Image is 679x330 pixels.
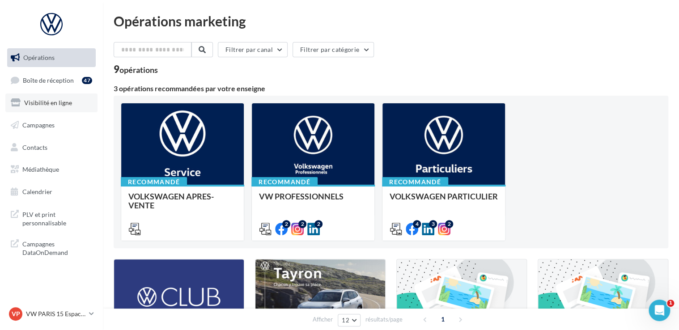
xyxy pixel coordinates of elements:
[365,315,403,324] span: résultats/page
[649,300,670,321] iframe: Intercom live chat
[5,205,98,231] a: PLV et print personnalisable
[114,14,668,28] div: Opérations marketing
[5,116,98,135] a: Campagnes
[22,165,59,173] span: Médiathèque
[293,42,374,57] button: Filtrer par catégorie
[7,305,96,322] a: VP VW PARIS 15 Espace Suffren
[259,191,344,201] span: VW PROFESSIONNELS
[342,317,349,324] span: 12
[22,188,52,195] span: Calendrier
[390,191,498,201] span: VOLKSWAGEN PARTICULIER
[5,234,98,261] a: Campagnes DataOnDemand
[114,85,668,92] div: 3 opérations recommandées par votre enseigne
[114,64,158,74] div: 9
[24,99,72,106] span: Visibilité en ligne
[251,177,318,187] div: Recommandé
[5,93,98,112] a: Visibilité en ligne
[314,220,323,228] div: 2
[22,143,47,151] span: Contacts
[22,208,92,228] span: PLV et print personnalisable
[5,138,98,157] a: Contacts
[12,309,20,318] span: VP
[667,300,674,307] span: 1
[338,314,361,326] button: 12
[5,48,98,67] a: Opérations
[313,315,333,324] span: Afficher
[218,42,288,57] button: Filtrer par canal
[23,76,74,84] span: Boîte de réception
[298,220,306,228] div: 2
[5,160,98,179] a: Médiathèque
[82,77,92,84] div: 47
[22,121,55,129] span: Campagnes
[445,220,453,228] div: 2
[119,66,158,74] div: opérations
[26,309,85,318] p: VW PARIS 15 Espace Suffren
[382,177,448,187] div: Recommandé
[413,220,421,228] div: 4
[22,238,92,257] span: Campagnes DataOnDemand
[5,71,98,90] a: Boîte de réception47
[121,177,187,187] div: Recommandé
[429,220,437,228] div: 3
[128,191,214,210] span: VOLKSWAGEN APRES-VENTE
[23,54,55,61] span: Opérations
[436,312,450,326] span: 1
[282,220,290,228] div: 2
[5,182,98,201] a: Calendrier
